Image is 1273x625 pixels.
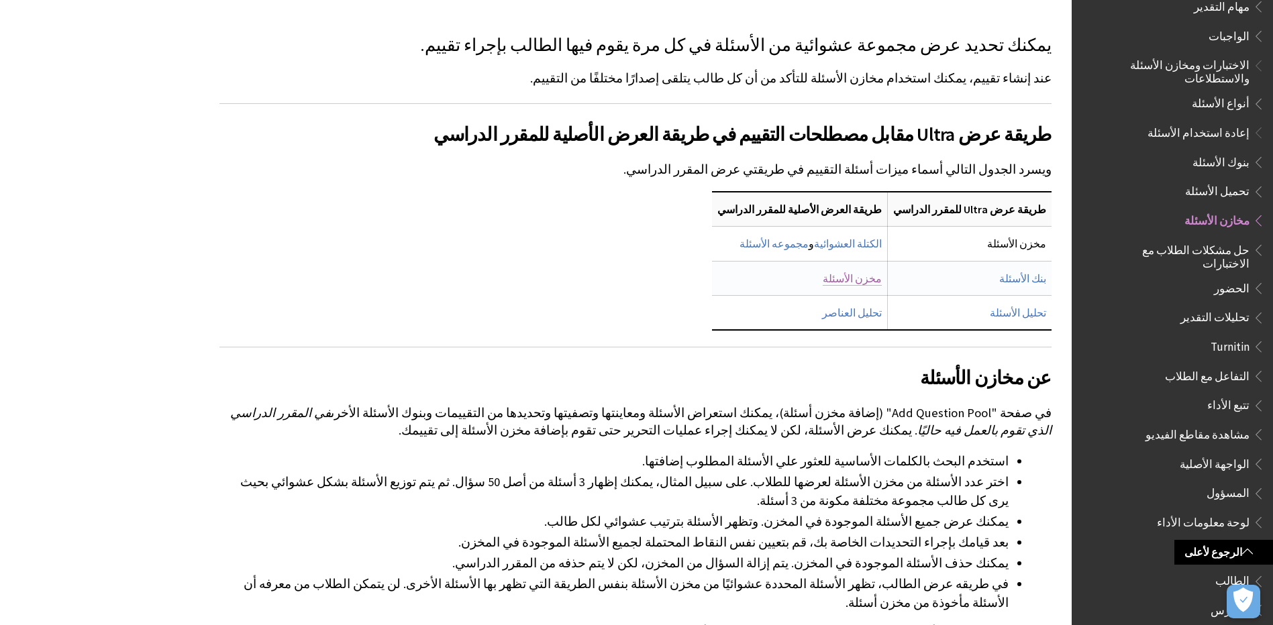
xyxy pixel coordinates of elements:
li: في طريقه عرض الطالب، تظهر الأسئلة المحددة عشوائيًا من مخزن الأسئلة بنفس الطريقة التي تظهر بها الأ... [219,575,1009,612]
a: مخزن الأسئلة [823,272,882,286]
span: المدرس [1211,599,1250,617]
span: إعادة استخدام الأسئلة [1148,121,1250,139]
p: يمكنك تحديد عرض مجموعة عشوائية من الأسئلة في كل مرة يقوم فيها الطالب بإجراء تقييم. [219,34,1052,58]
span: مشاهدة مقاطع الفيديو [1145,423,1250,441]
span: الواجبات [1209,25,1250,43]
p: في صفحة "Add Question Pool" (إضافة مخزن أسئلة)، يمكنك استعراض الأسئلة ومعاينتها وتصفيتها وتحديدها... [219,404,1052,439]
li: اختر عدد الأسئلة من مخزن الأسئلة لعرضها للطلاب. على سبيل المثال، يمكنك إظهار 3 أسئلة من أصل 50 سؤ... [219,473,1009,510]
button: فتح التفضيلات [1227,585,1260,618]
td: و [712,227,888,261]
a: تحليل الأسئلة [990,306,1046,320]
a: مجموعه الأسئلة [740,237,809,251]
a: الرجوع لأعلى [1174,540,1273,565]
span: الاختبارات ومخازن الأسئلة والاستطلاعات [1108,54,1250,86]
li: استخدم البحث بالكلمات الأساسية للعثور علي الأسئلة المطلوب إضافتها. [219,452,1009,471]
span: تتبع الأداء [1207,394,1250,412]
h2: عن مخازن الأسئلة [219,347,1052,392]
span: الحضور [1214,277,1250,295]
span: المسؤول [1207,482,1250,500]
p: عند إنشاء تقييم، يمكنك استخدام مخازن الأسئلة للتأكد من أن كل طالب يتلقى إصدارًا مختلفًا من التقييم. [219,70,1052,87]
span: بنوك الأسئلة [1192,151,1250,169]
th: طريقة عرض Ultra للمقرر الدراسي [887,192,1052,227]
li: يمكنك حذف الأسئلة الموجودة في المخزن. يتم إزالة السؤال من المخزن، لكن لا يتم حذفه من المقرر الدراسي. [219,554,1009,573]
span: التفاعل مع الطلاب [1165,365,1250,383]
span: مخازن الأسئلة [1184,209,1250,227]
a: الكتلة العشوائية [814,237,882,251]
span: في المقرر الدراسي الذي تقوم بالعمل فيه حاليًا [230,405,1052,438]
span: Turnitin [1211,335,1250,353]
a: تحليل العناصر [822,306,882,320]
h2: طريقة عرض Ultra مقابل مصطلحات التقييم في طريقة العرض الأصلية للمقرر الدراسي [219,103,1052,148]
td: مخزن الأسئلة [887,227,1052,261]
li: بعد قيامك بإجراء التحديدات الخاصة بك، قم بتعيين نفس النقاط المحتملة لجميع الأسئلة الموجودة في الم... [219,533,1009,552]
th: طريقة العرض الأصلية للمقرر الدراسي [712,192,888,227]
span: تحليلات التقدير [1180,306,1250,325]
a: بنك الأسئلة [999,272,1046,286]
span: الطالب [1215,570,1250,588]
span: أنواع الأسئلة [1192,93,1250,111]
span: الواجهة الأصلية [1180,453,1250,471]
span: حل مشكلات الطلاب مع الاختبارات [1115,239,1250,270]
li: يمكنك عرض جميع الأسئلة الموجودة في المخزن. وتظهر الأسئلة بترتيب عشوائي لكل طالب. [219,512,1009,531]
span: لوحة معلومات الأداء [1157,511,1250,529]
span: تحميل الأسئلة [1185,180,1250,198]
p: ويسرد الجدول التالي أسماء ميزات أسئلة التقييم في طريقتي عرض المقرر الدراسي. [219,161,1052,178]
